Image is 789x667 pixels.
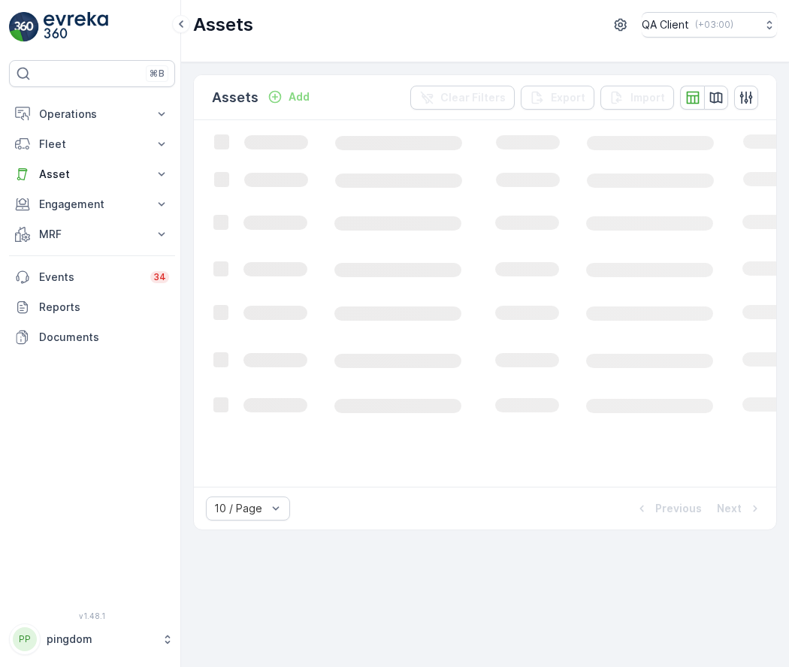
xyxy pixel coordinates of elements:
[39,300,169,315] p: Reports
[9,262,175,292] a: Events34
[39,227,145,242] p: MRF
[715,499,764,518] button: Next
[193,13,253,37] p: Assets
[47,632,154,647] p: pingdom
[9,12,39,42] img: logo
[655,501,702,516] p: Previous
[44,12,108,42] img: logo_light-DOdMpM7g.png
[551,90,585,105] p: Export
[521,86,594,110] button: Export
[9,129,175,159] button: Fleet
[39,270,141,285] p: Events
[39,107,145,122] p: Operations
[440,90,506,105] p: Clear Filters
[642,12,777,38] button: QA Client(+03:00)
[9,189,175,219] button: Engagement
[9,623,175,655] button: PPpingdom
[39,167,145,182] p: Asset
[695,19,733,31] p: ( +03:00 )
[13,627,37,651] div: PP
[9,99,175,129] button: Operations
[9,292,175,322] a: Reports
[633,499,703,518] button: Previous
[212,87,258,108] p: Assets
[9,159,175,189] button: Asset
[289,89,310,104] p: Add
[9,219,175,249] button: MRF
[150,68,165,80] p: ⌘B
[261,88,316,106] button: Add
[39,137,145,152] p: Fleet
[9,611,175,620] span: v 1.48.1
[39,197,145,212] p: Engagement
[642,17,689,32] p: QA Client
[717,501,742,516] p: Next
[600,86,674,110] button: Import
[410,86,515,110] button: Clear Filters
[39,330,169,345] p: Documents
[630,90,665,105] p: Import
[9,322,175,352] a: Documents
[153,271,166,283] p: 34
